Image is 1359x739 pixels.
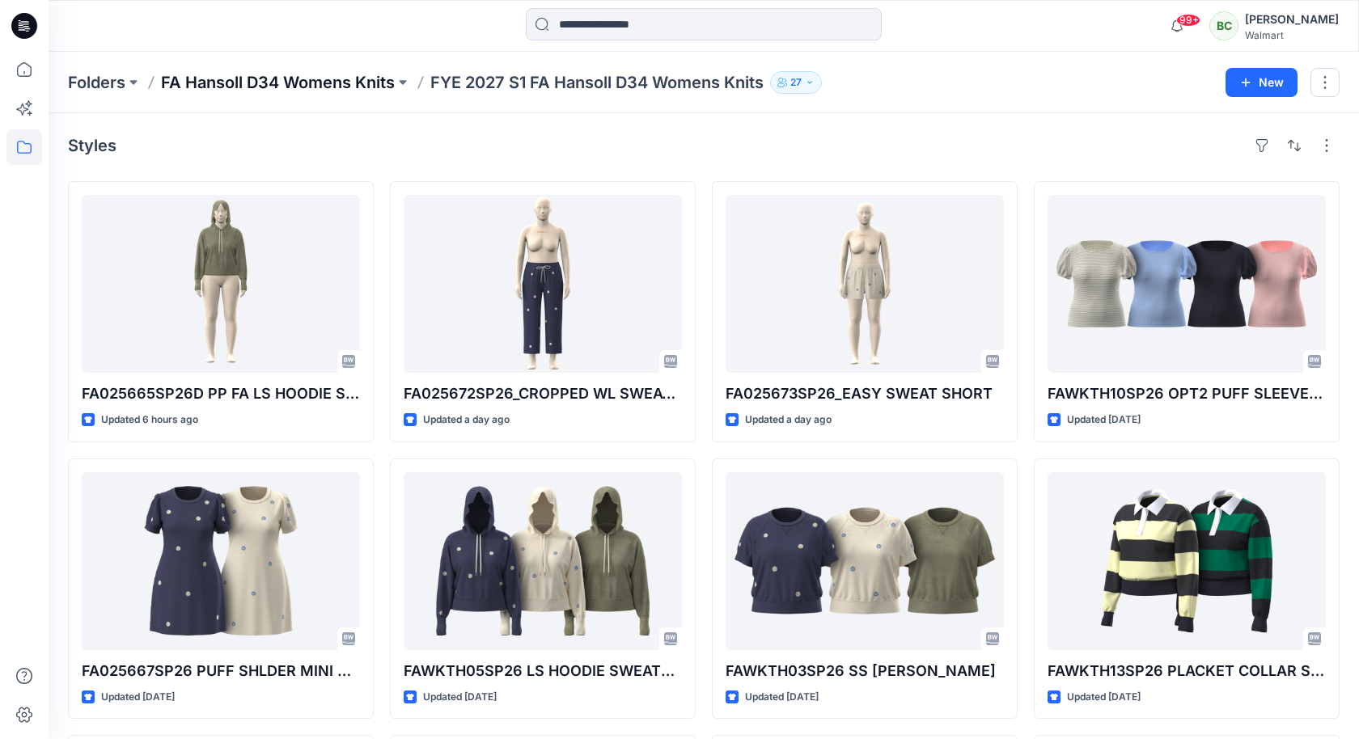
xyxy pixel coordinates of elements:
[726,195,1004,373] a: FA025673SP26_EASY SWEAT SHORT
[82,472,360,650] a: FA025667SP26 PUFF SHLDER MINI DRS
[404,472,682,650] a: FAWKTH05SP26 LS HOODIE SWEATSHIRT
[82,382,360,405] p: FA025665SP26D PP FA LS HOODIE SWEATSHIRT
[1048,195,1326,373] a: FAWKTH10SP26 OPT2 PUFF SLEEVE CREW TOP
[1176,14,1200,27] span: 99+
[1048,660,1326,682] p: FAWKTH13SP26 PLACKET COLLAR SWEATSHIRT
[1048,382,1326,405] p: FAWKTH10SP26 OPT2 PUFF SLEEVE CREW TOP
[726,472,1004,650] a: FAWKTH03SP26 SS RAGLAN SWEATSHIRT
[404,382,682,405] p: FA025672SP26_CROPPED WL SWEATPANT
[1067,412,1141,429] p: Updated [DATE]
[1209,11,1238,40] div: BC
[404,195,682,373] a: FA025672SP26_CROPPED WL SWEATPANT
[82,195,360,373] a: FA025665SP26D PP FA LS HOODIE SWEATSHIRT
[790,74,802,91] p: 27
[770,71,822,94] button: 27
[423,689,497,706] p: Updated [DATE]
[1226,68,1298,97] button: New
[1067,689,1141,706] p: Updated [DATE]
[404,660,682,682] p: FAWKTH05SP26 LS HOODIE SWEATSHIRT
[423,412,510,429] p: Updated a day ago
[726,382,1004,405] p: FA025673SP26_EASY SWEAT SHORT
[101,412,198,429] p: Updated 6 hours ago
[161,71,395,94] a: FA Hansoll D34 Womens Knits
[745,689,819,706] p: Updated [DATE]
[430,71,764,94] p: FYE 2027 S1 FA Hansoll D34 Womens Knits
[1245,29,1339,41] div: Walmart
[68,71,125,94] a: Folders
[82,660,360,682] p: FA025667SP26 PUFF SHLDER MINI DRS
[745,412,832,429] p: Updated a day ago
[726,660,1004,682] p: FAWKTH03SP26 SS [PERSON_NAME]
[68,136,116,155] h4: Styles
[1048,472,1326,650] a: FAWKTH13SP26 PLACKET COLLAR SWEATSHIRT
[101,689,175,706] p: Updated [DATE]
[1245,10,1339,29] div: [PERSON_NAME]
